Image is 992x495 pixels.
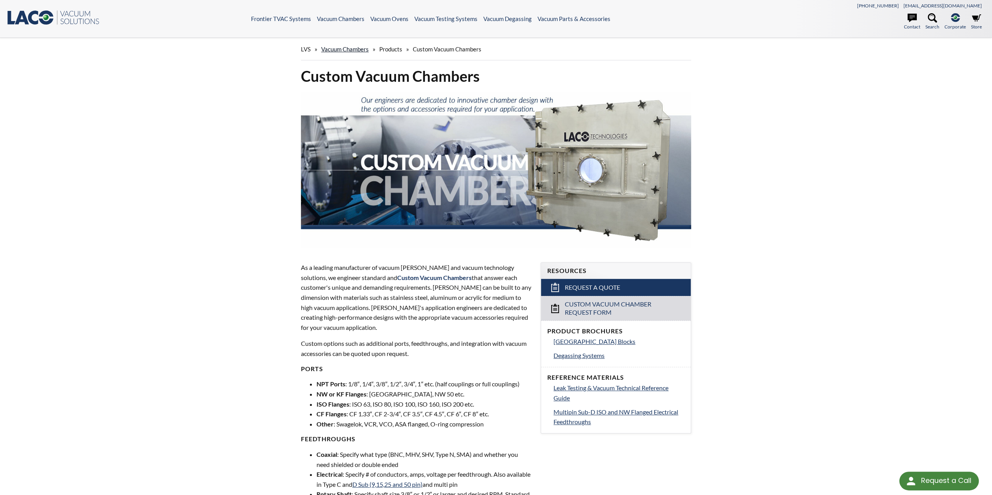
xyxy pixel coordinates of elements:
strong: ISO Flanges [317,400,349,408]
div: Request a Call [921,472,971,490]
strong: Electrical [317,470,343,478]
span: Leak Testing & Vacuum Technical Reference Guide [553,384,668,402]
p: As a leading manufacturer of vacuum [PERSON_NAME] and vacuum technology solutions, we engineer st... [301,262,531,332]
div: » » » [301,38,691,60]
a: Store [971,13,982,30]
strong: CF Flanges [317,410,347,417]
h4: Resources [547,267,684,275]
li: : Swagelok, VCR, VCO, ASA flanged, O-ring compression [317,419,531,429]
a: Leak Testing & Vacuum Technical Reference Guide [553,383,684,403]
a: Degassing Systems [553,351,684,361]
a: Request a Quote [541,279,691,296]
a: D Sub (9,15,25 and 50 pin) [352,481,423,488]
a: Contact [904,13,920,30]
h4: PORTS [301,365,531,373]
a: Vacuum Degassing [483,15,532,22]
span: Corporate [944,23,966,30]
a: [PHONE_NUMBER] [857,3,899,9]
a: Multipin Sub-D ISO and NW Flanged Electrical Feedthroughs [553,407,684,427]
span: [GEOGRAPHIC_DATA] Blocks [553,338,635,345]
h4: Reference Materials [547,373,684,382]
h4: Product Brochures [547,327,684,335]
span: Custom Vacuum Chambers [397,274,472,281]
span: Custom Vacuum Chamber Request Form [565,300,670,317]
a: Search [925,13,939,30]
h4: FEEDTHROUGHS [301,435,531,443]
span: Products [379,46,402,53]
strong: NW or KF Flanges [317,390,366,398]
li: : 1/8″, 1/4″, 3/8″, 1/2″, 3/4″, 1″ etc. (half couplings or full couplings) [317,379,531,389]
a: Vacuum Testing Systems [414,15,477,22]
h1: Custom Vacuum Chambers [301,67,691,86]
li: : CF 1.33″, CF 2-3/4″, CF 3.5″, CF 4.5″, CF 6″, CF 8″ etc. [317,409,531,419]
p: Custom options such as additional ports, feedthroughs, and integration with vacuum accessories ca... [301,338,531,358]
a: [EMAIL_ADDRESS][DOMAIN_NAME] [904,3,982,9]
a: [GEOGRAPHIC_DATA] Blocks [553,336,684,347]
span: Multipin Sub-D ISO and NW Flanged Electrical Feedthroughs [553,408,678,426]
a: Vacuum Chambers [317,15,364,22]
a: Vacuum Chambers [321,46,369,53]
strong: Other [317,420,334,428]
span: Custom Vacuum Chambers [413,46,481,53]
img: round button [905,475,917,487]
strong: NPT Ports [317,380,345,388]
li: : Specify what type (BNC, MHV, SHV, Type N, SMA) and whether you need shielded or double ended [317,449,531,469]
span: LVS [301,46,311,53]
span: Request a Quote [565,284,620,292]
a: Frontier TVAC Systems [251,15,311,22]
img: Custom Vacuum Chamber header [301,92,691,248]
li: : Specify # of conductors, amps, voltage per feedthrough. Also available in Type C and and multi pin [317,469,531,489]
a: Custom Vacuum Chamber Request Form [541,296,691,321]
li: : ISO 63, ISO 80, ISO 100, ISO 160, ISO 200 etc. [317,399,531,409]
strong: Coaxial [317,451,337,458]
a: Vacuum Parts & Accessories [538,15,610,22]
div: Request a Call [899,472,979,490]
span: Degassing Systems [553,352,605,359]
li: : [GEOGRAPHIC_DATA], NW 50 etc. [317,389,531,399]
a: Vacuum Ovens [370,15,408,22]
